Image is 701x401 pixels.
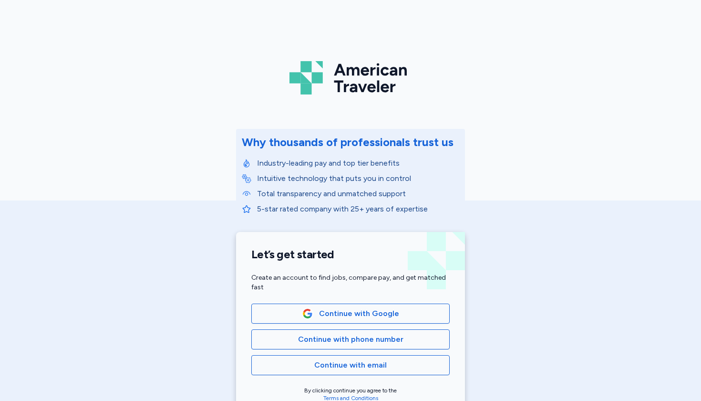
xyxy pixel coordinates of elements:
span: Continue with email [314,359,387,371]
div: Create an account to find jobs, compare pay, and get matched fast [251,273,450,292]
img: Logo [289,57,412,98]
div: Why thousands of professionals trust us [242,135,454,150]
p: Intuitive technology that puts you in control [257,173,459,184]
h1: Let’s get started [251,247,450,262]
p: Total transparency and unmatched support [257,188,459,200]
span: Continue with phone number [298,334,403,345]
span: Continue with Google [319,308,399,319]
p: Industry-leading pay and top tier benefits [257,158,459,169]
button: Continue with phone number [251,329,450,349]
p: 5-star rated company with 25+ years of expertise [257,203,459,215]
img: Google Logo [302,308,313,319]
button: Google LogoContinue with Google [251,304,450,324]
button: Continue with email [251,355,450,375]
